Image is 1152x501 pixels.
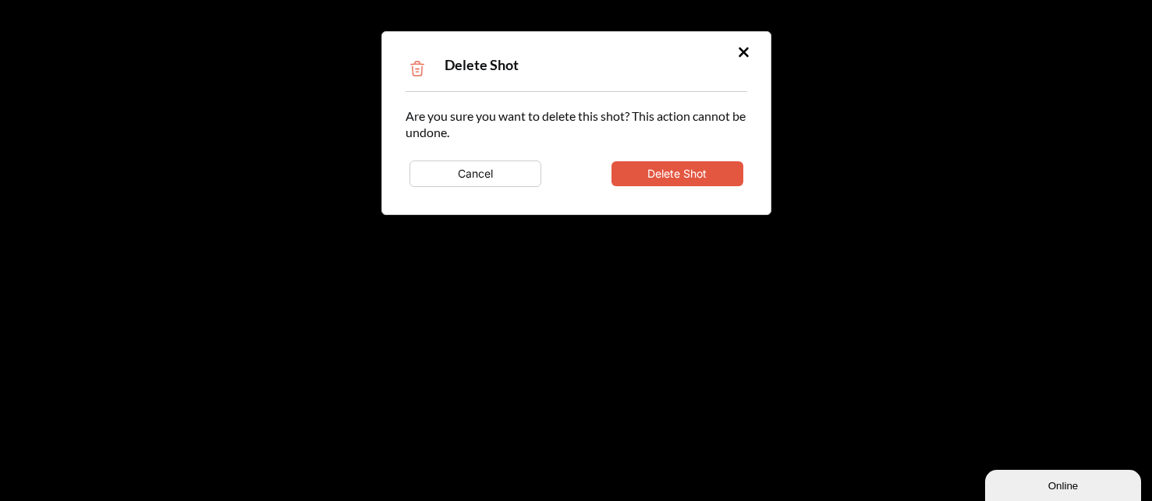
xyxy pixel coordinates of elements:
div: Are you sure you want to delete this shot? This action cannot be undone. [406,108,747,191]
span: Delete Shot [445,56,519,73]
iframe: chat widget [985,467,1144,501]
button: Cancel [409,161,541,187]
img: Trash Icon [406,57,429,80]
button: Delete Shot [611,161,743,186]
